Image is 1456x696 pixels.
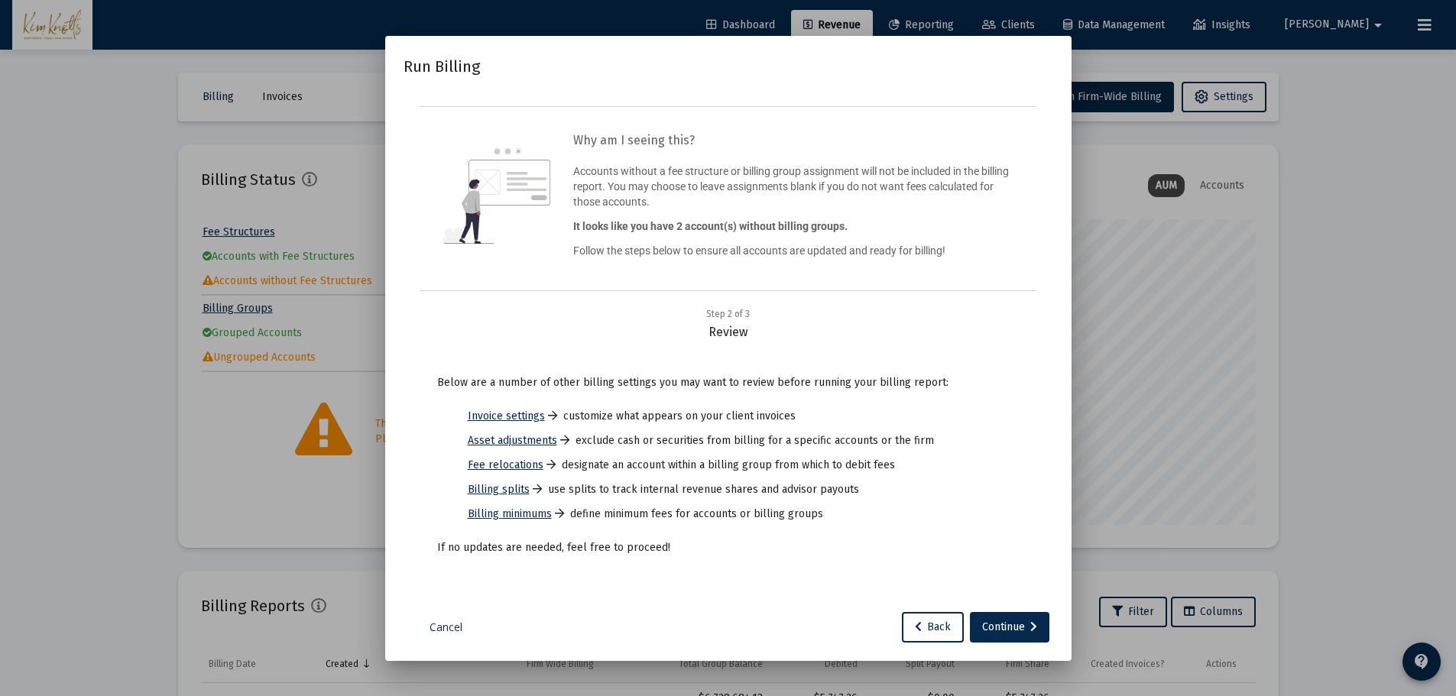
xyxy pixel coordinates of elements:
[468,482,530,497] a: Billing splits
[468,507,989,522] li: define minimum fees for accounts or billing groups
[437,540,1020,555] p: If no updates are needed, feel free to proceed!
[468,458,989,473] li: designate an account within a billing group from which to debit fees
[408,620,485,635] a: Cancel
[706,306,750,322] div: Step 2 of 3
[468,458,543,473] a: Fee relocations
[443,148,550,244] img: question
[468,409,545,424] a: Invoice settings
[970,612,1049,643] button: Continue
[902,612,964,643] button: Back
[982,612,1037,643] div: Continue
[437,375,1020,390] p: Below are a number of other billing settings you may want to review before running your billing r...
[404,54,480,79] h2: Run Billing
[468,409,989,424] li: customize what appears on your client invoices
[573,163,1013,209] p: Accounts without a fee structure or billing group assignment will not be included in the billing ...
[915,620,951,633] span: Back
[573,243,1013,258] p: Follow the steps below to ensure all accounts are updated and ready for billing!
[422,306,1035,340] div: Review
[468,433,557,448] a: Asset adjustments
[573,219,1013,234] p: It looks like you have 2 account(s) without billing groups.
[468,482,989,497] li: use splits to track internal revenue shares and advisor payouts
[573,130,1013,151] h3: Why am I seeing this?
[468,507,552,522] a: Billing minimums
[468,433,989,448] li: exclude cash or securities from billing for a specific accounts or the firm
